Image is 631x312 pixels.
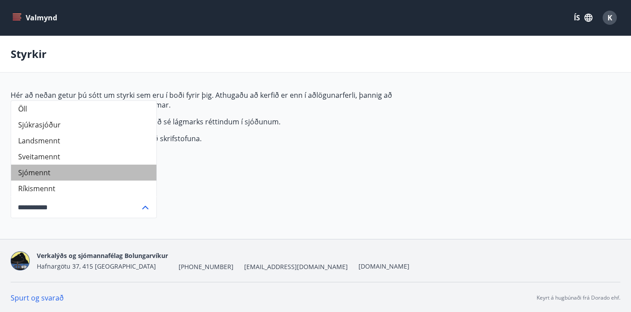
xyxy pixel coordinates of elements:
[11,90,429,110] p: Hér að neðan getur þú sótt um styrki sem eru í boði fyrir þig. Athugaðu að kerfið er enn í aðlögu...
[11,134,429,143] p: Fyrir frekari upplýsingar, hafðu samband við skrifstofuna.
[11,117,429,127] p: Hámarksupphæð styrksins miðast við að náð sé lágmarks réttindum í sjóðunum.
[11,10,61,26] button: menu
[608,13,612,23] span: K
[11,165,156,181] li: Sjómennt
[11,149,156,165] li: Sveitamennt
[11,117,156,133] li: Sjúkrasjóður
[11,251,30,270] img: Y5n7CkIoRvKKEd9I926jDlVuWCzjgAo8AnzWJrkA.png
[358,262,409,270] a: [DOMAIN_NAME]
[244,262,348,271] span: [EMAIL_ADDRESS][DOMAIN_NAME]
[11,293,64,303] a: Spurt og svarað
[599,7,620,28] button: K
[11,101,156,117] li: Öll
[11,181,156,196] li: Ríkismennt
[11,133,156,149] li: Landsmennt
[37,251,168,260] span: Verkalýðs og sjómannafélag Bolungarvíkur
[179,262,234,271] span: [PHONE_NUMBER]
[11,46,47,62] p: Styrkir
[569,10,597,26] button: ÍS
[537,294,620,302] p: Keyrt á hugbúnaði frá Dorado ehf.
[37,262,156,270] span: Hafnargötu 37, 415 [GEOGRAPHIC_DATA]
